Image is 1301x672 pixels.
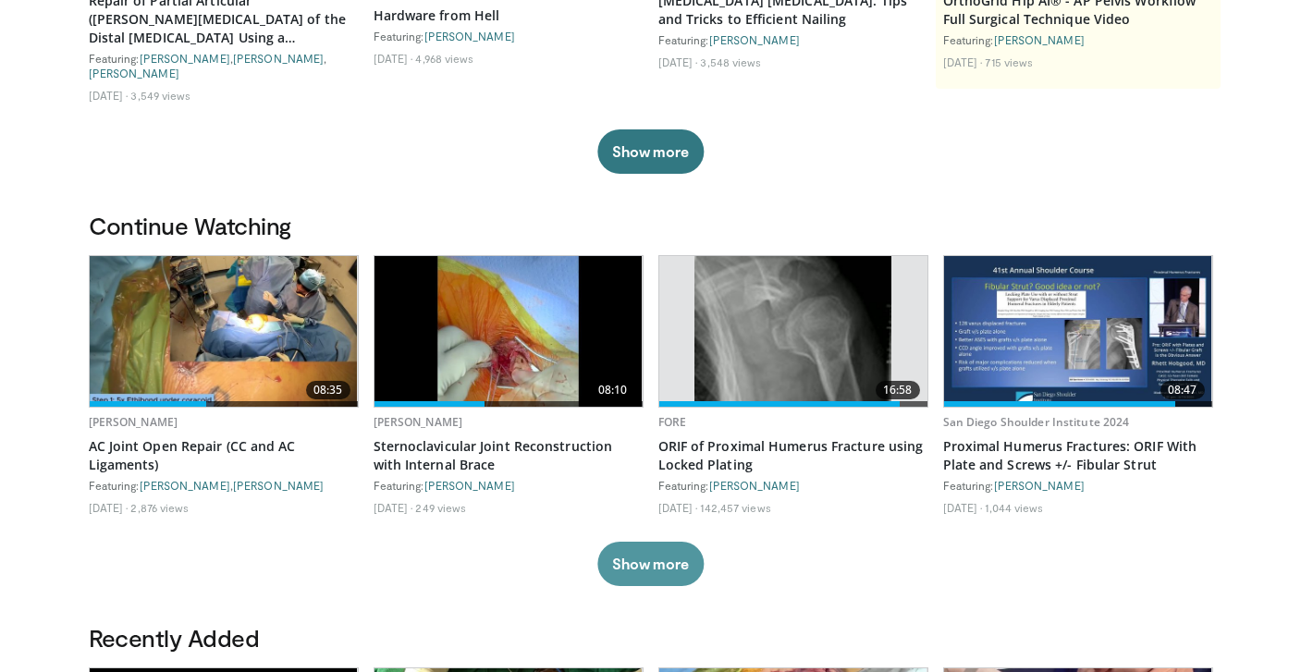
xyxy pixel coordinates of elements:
div: Featuring: , [89,478,359,493]
li: [DATE] [658,500,698,515]
li: [DATE] [943,55,983,69]
span: 08:47 [1160,381,1205,399]
li: [DATE] [89,500,129,515]
a: [PERSON_NAME] [709,33,800,46]
a: [PERSON_NAME] [89,414,178,430]
a: [PERSON_NAME] [994,33,1085,46]
li: 4,968 views [415,51,473,66]
a: Proximal Humerus Fractures: ORIF With Plate and Screws +/- Fibular Strut [943,437,1213,474]
li: 3,548 views [700,55,761,69]
a: [PERSON_NAME] [994,479,1085,492]
a: 08:35 [90,256,358,407]
li: [DATE] [89,88,129,103]
img: a1dea2c7-498f-4db1-a684-ab7a3bac6740.620x360_q85_upscale.jpg [944,256,1212,407]
img: Mighell_-_Locked_Plating_for_Proximal_Humerus_Fx_100008672_2.jpg.620x360_q85_upscale.jpg [694,256,890,407]
a: [PERSON_NAME] [424,30,515,43]
img: f7f295c3-d113-4f56-bfe3-8119dad7cbdc.620x360_q85_upscale.jpg [90,256,358,407]
a: [PERSON_NAME] [374,414,463,430]
a: [PERSON_NAME] [709,479,800,492]
a: ORIF of Proximal Humerus Fracture using Locked Plating [658,437,928,474]
a: [PERSON_NAME] [89,67,179,79]
a: Sternoclavicular Joint Reconstruction with Internal Brace [374,437,644,474]
a: AC Joint Open Repair (CC and AC Ligaments) [89,437,359,474]
img: 5235ebf1-1e42-43ea-b322-e39e20a6d0e8.620x360_q85_upscale.jpg [374,256,643,407]
div: Featuring: [658,478,928,493]
div: Featuring: [374,478,644,493]
a: [PERSON_NAME] [140,479,230,492]
button: Show more [597,542,704,586]
li: 249 views [415,500,466,515]
li: 2,876 views [130,500,189,515]
a: [PERSON_NAME] [233,479,324,492]
span: 08:35 [306,381,350,399]
a: [PERSON_NAME] [140,52,230,65]
li: [DATE] [374,51,413,66]
div: Featuring: [943,478,1213,493]
li: 715 views [985,55,1033,69]
li: [DATE] [374,500,413,515]
li: 1,044 views [985,500,1043,515]
a: [PERSON_NAME] [424,479,515,492]
a: 16:58 [659,256,927,407]
li: [DATE] [658,55,698,69]
button: Show more [597,129,704,174]
li: [DATE] [943,500,983,515]
li: 3,549 views [130,88,190,103]
a: [PERSON_NAME] [233,52,324,65]
a: Hardware from Hell [374,6,644,25]
a: San Diego Shoulder Institute 2024 [943,414,1130,430]
div: Featuring: , , [89,51,359,80]
li: 142,457 views [700,500,770,515]
a: 08:10 [374,256,643,407]
a: 08:47 [944,256,1212,407]
span: 16:58 [876,381,920,399]
span: 08:10 [591,381,635,399]
h3: Continue Watching [89,211,1213,240]
h3: Recently Added [89,623,1213,653]
div: Featuring: [943,32,1213,47]
div: Featuring: [374,29,644,43]
a: FORE [658,414,686,430]
div: Featuring: [658,32,928,47]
